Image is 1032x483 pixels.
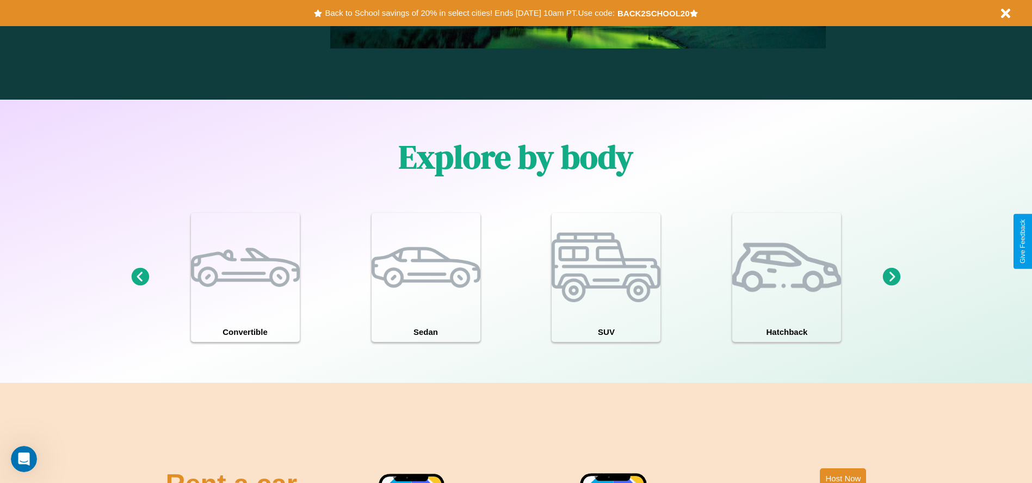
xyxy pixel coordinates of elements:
h4: Hatchback [732,322,841,342]
h4: Convertible [191,322,300,342]
h4: Sedan [372,322,480,342]
button: Back to School savings of 20% in select cities! Ends [DATE] 10am PT.Use code: [322,5,617,21]
h4: SUV [552,322,660,342]
b: BACK2SCHOOL20 [617,9,690,18]
h1: Explore by body [399,134,633,179]
iframe: Intercom live chat [11,446,37,472]
div: Give Feedback [1019,219,1027,264]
